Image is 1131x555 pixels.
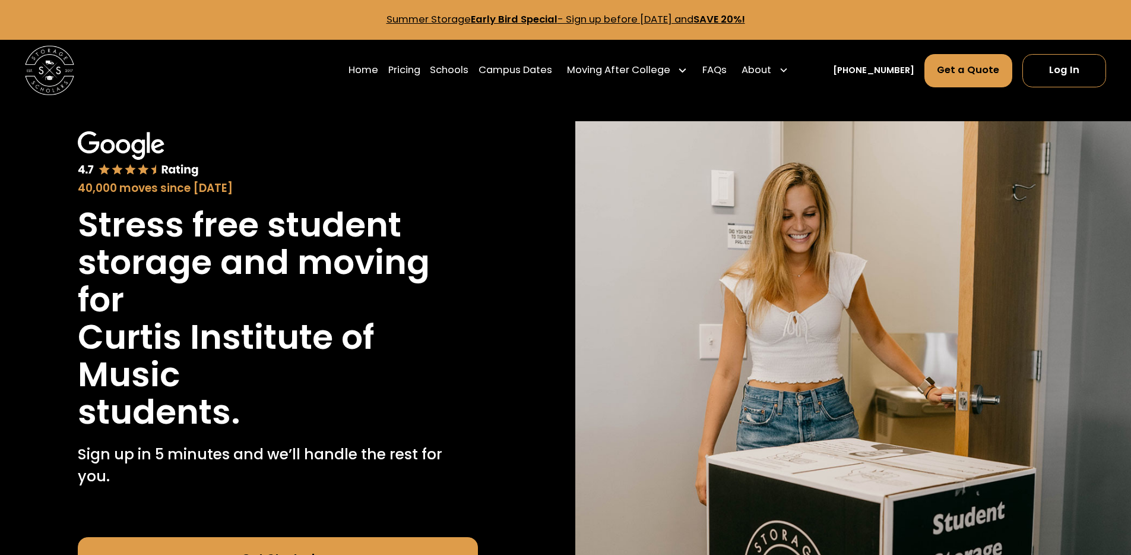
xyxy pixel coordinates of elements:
[471,12,557,26] strong: Early Bird Special
[349,53,378,87] a: Home
[78,180,478,197] div: 40,000 moves since [DATE]
[25,46,74,95] img: Storage Scholars main logo
[567,63,670,78] div: Moving After College
[430,53,468,87] a: Schools
[78,206,478,319] h1: Stress free student storage and moving for
[386,12,745,26] a: Summer StorageEarly Bird Special- Sign up before [DATE] andSAVE 20%!
[388,53,420,87] a: Pricing
[562,53,693,87] div: Moving After College
[78,443,478,488] p: Sign up in 5 minutes and we’ll handle the rest for you.
[25,46,74,95] a: home
[737,53,794,87] div: About
[693,12,745,26] strong: SAVE 20%!
[78,131,199,178] img: Google 4.7 star rating
[78,319,478,393] h1: Curtis Institute of Music
[1022,54,1106,87] a: Log In
[479,53,552,87] a: Campus Dates
[924,54,1013,87] a: Get a Quote
[833,64,914,77] a: [PHONE_NUMBER]
[702,53,727,87] a: FAQs
[742,63,771,78] div: About
[78,393,240,431] h1: students.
